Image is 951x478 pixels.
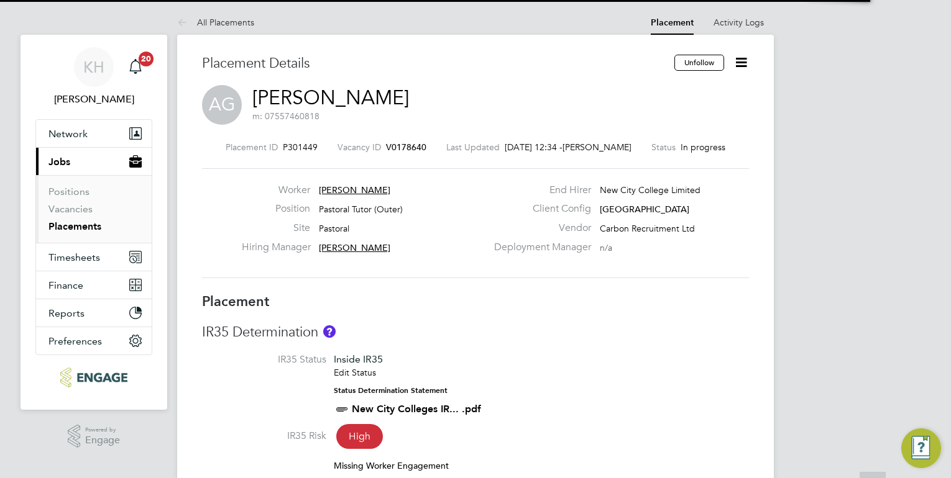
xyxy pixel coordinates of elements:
label: End Hirer [487,184,591,197]
a: New City Colleges IR... .pdf [352,403,481,415]
a: Edit Status [334,367,376,378]
span: Carbon Recruitment Ltd [600,223,695,234]
a: Placements [48,220,101,232]
span: n/a [600,242,612,253]
label: Vendor [487,222,591,235]
a: Vacancies [48,203,93,215]
span: Preferences [48,335,102,347]
label: Status [651,142,676,153]
span: V0178640 [386,142,426,153]
a: All Placements [177,17,254,28]
h3: IR35 Determination [202,323,749,341]
label: Placement ID [226,142,278,153]
span: AG [202,85,242,125]
img: ncclondon-logo-retina.png [60,368,127,387]
span: [GEOGRAPHIC_DATA] [600,204,689,215]
label: Vacancy ID [338,142,381,153]
span: Finance [48,279,83,291]
label: Last Updated [446,142,500,153]
button: About IR35 [323,325,336,338]
span: [PERSON_NAME] [563,142,632,153]
span: Reports [48,307,85,319]
span: m: 07557460818 [252,110,319,122]
button: Timesheets [36,243,152,271]
button: Engage Resource Center [901,428,941,468]
a: [PERSON_NAME] [252,86,409,110]
span: [DATE] 12:34 - [505,142,563,153]
span: KH [83,59,104,75]
button: Jobs [36,148,152,175]
a: KH[PERSON_NAME] [35,47,152,107]
button: Reports [36,299,152,327]
a: Go to home page [35,368,152,387]
a: Powered byEngage [68,425,121,448]
span: [PERSON_NAME] [319,184,390,196]
span: Pastoral [319,223,349,234]
label: Position [242,202,310,215]
span: Inside IR35 [334,353,383,365]
span: Timesheets [48,251,100,263]
span: 20 [139,52,154,66]
span: Powered by [85,425,120,435]
nav: Main navigation [21,35,167,410]
label: Deployment Manager [487,241,591,254]
span: New City College Limited [600,184,701,196]
label: Worker [242,184,310,197]
label: Site [242,222,310,235]
span: Pastoral Tutor (Outer) [319,204,403,215]
button: Finance [36,271,152,299]
div: Missing Worker Engagement [334,460,749,471]
div: Jobs [36,175,152,243]
button: Preferences [36,327,152,354]
a: Activity Logs [714,17,764,28]
span: Network [48,128,88,140]
button: Unfollow [674,55,724,71]
a: 20 [123,47,148,87]
span: High [336,424,383,449]
label: IR35 Status [202,353,326,366]
span: P301449 [283,142,318,153]
span: In progress [681,142,725,153]
span: Jobs [48,156,70,168]
span: Engage [85,435,120,446]
h3: Placement Details [202,55,665,73]
label: Hiring Manager [242,241,310,254]
b: Placement [202,293,270,310]
strong: Status Determination Statement [334,386,448,395]
label: Client Config [487,202,591,215]
label: IR35 Risk [202,430,326,443]
span: Kirsty Hanmore [35,92,152,107]
span: [PERSON_NAME] [319,242,390,253]
button: Network [36,120,152,147]
a: Positions [48,186,90,197]
a: Placement [651,17,694,28]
